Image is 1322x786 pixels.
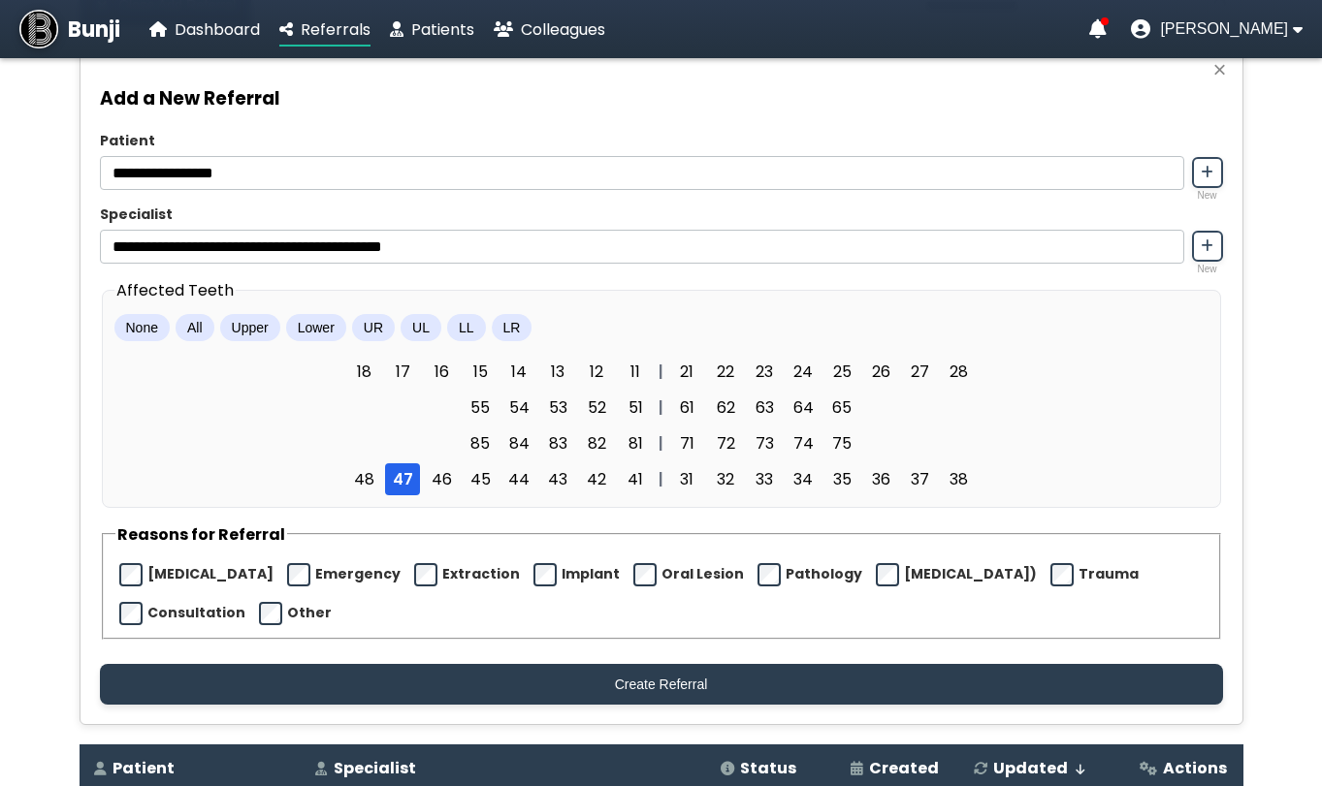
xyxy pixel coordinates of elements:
[501,463,536,495] span: 44
[661,564,744,584] label: Oral Lesion
[346,463,381,495] span: 48
[653,360,669,384] div: |
[618,463,653,495] span: 41
[492,314,532,341] button: LR
[1079,564,1139,584] label: Trauma
[279,17,371,42] a: Referrals
[424,463,459,495] span: 46
[501,427,536,459] span: 84
[904,564,1037,584] label: [MEDICAL_DATA])
[540,392,575,424] span: 53
[447,314,486,341] button: LL
[463,427,498,459] span: 85
[286,314,346,341] button: Lower
[220,314,280,341] button: Upper
[747,427,782,459] span: 73
[653,395,669,420] div: |
[747,463,782,495] span: 33
[669,356,704,388] span: 21
[463,356,498,388] span: 15
[708,463,743,495] span: 32
[100,204,1223,225] label: Specialist
[708,392,743,424] span: 62
[385,356,420,388] span: 17
[175,18,260,41] span: Dashboard
[100,84,1223,112] h3: Add a New Referral
[411,18,474,41] span: Patients
[579,463,614,495] span: 42
[669,463,704,495] span: 31
[708,427,743,459] span: 72
[786,564,862,584] label: Pathology
[176,314,214,341] button: All
[824,427,859,459] span: 75
[401,314,441,341] button: UL
[653,431,669,456] div: |
[863,356,898,388] span: 26
[1089,19,1107,39] a: Notifications
[346,356,381,388] span: 18
[100,664,1223,705] button: Create Referral
[618,427,653,459] span: 81
[902,463,937,495] span: 37
[824,392,859,424] span: 65
[747,356,782,388] span: 23
[114,278,236,302] legend: Affected Teeth
[501,356,536,388] span: 14
[1131,19,1303,39] button: User menu
[19,10,58,48] img: Bunji Dental Referral Management
[540,463,575,495] span: 43
[824,463,859,495] span: 35
[301,18,371,41] span: Referrals
[540,427,575,459] span: 83
[863,463,898,495] span: 36
[579,392,614,424] span: 52
[669,427,704,459] span: 71
[1207,57,1232,82] button: Close
[147,564,274,584] label: [MEDICAL_DATA]
[287,603,332,623] label: Other
[669,392,704,424] span: 61
[824,356,859,388] span: 25
[149,17,260,42] a: Dashboard
[147,603,245,623] label: Consultation
[1160,20,1288,38] span: [PERSON_NAME]
[115,522,287,547] legend: Reasons for Referral
[786,392,821,424] span: 64
[786,427,821,459] span: 74
[579,356,614,388] span: 12
[390,17,474,42] a: Patients
[463,463,498,495] span: 45
[562,564,620,584] label: Implant
[521,18,605,41] span: Colleagues
[540,356,575,388] span: 13
[653,467,669,491] div: |
[114,314,170,341] button: None
[315,564,401,584] label: Emergency
[941,356,976,388] span: 28
[100,131,1223,151] label: Patient
[494,17,605,42] a: Colleagues
[424,356,459,388] span: 16
[902,356,937,388] span: 27
[68,14,120,46] span: Bunji
[618,356,653,388] span: 11
[747,392,782,424] span: 63
[786,463,821,495] span: 34
[352,314,395,341] button: UR
[708,356,743,388] span: 22
[463,392,498,424] span: 55
[786,356,821,388] span: 24
[579,427,614,459] span: 82
[618,392,653,424] span: 51
[501,392,536,424] span: 54
[941,463,976,495] span: 38
[19,10,120,48] a: Bunji
[442,564,520,584] label: Extraction
[385,463,420,495] span: 47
